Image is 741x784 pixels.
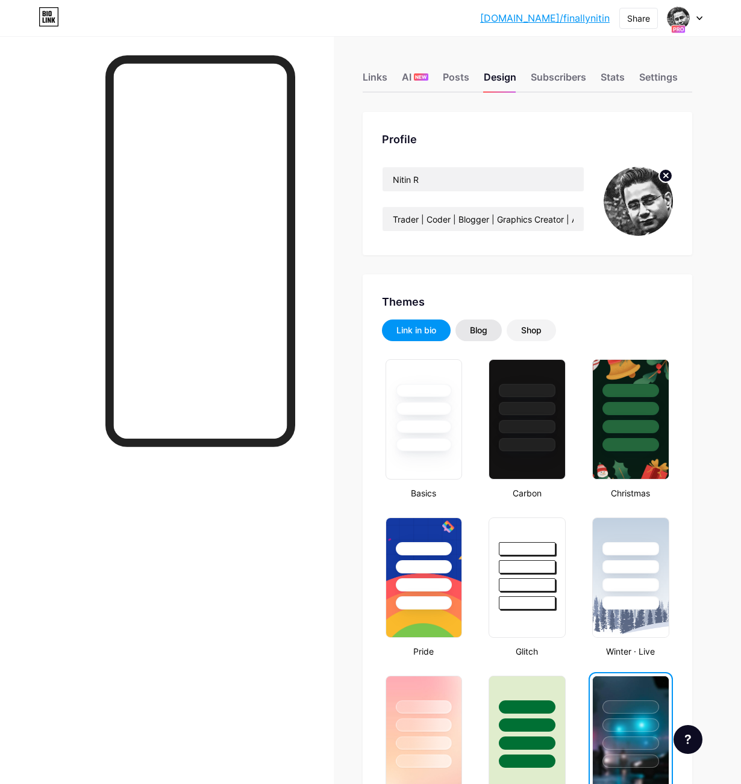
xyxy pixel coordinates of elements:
[480,11,610,25] a: [DOMAIN_NAME]/finallynitin
[382,645,466,658] div: Pride
[363,70,387,91] div: Links
[639,70,678,91] div: Settings
[402,70,428,91] div: AI
[521,324,542,336] div: Shop
[382,294,673,310] div: Themes
[601,70,625,91] div: Stats
[382,487,466,499] div: Basics
[589,645,673,658] div: Winter · Live
[531,70,586,91] div: Subscribers
[415,73,427,81] span: NEW
[113,64,287,439] iframe: To enrich screen reader interactions, please activate Accessibility in Grammarly extension settings
[470,324,487,336] div: Blog
[383,207,584,231] input: Bio
[667,7,690,29] img: finallynitin
[589,487,673,499] div: Christmas
[443,70,469,91] div: Posts
[485,645,569,658] div: Glitch
[382,131,673,147] div: Profile
[396,324,436,336] div: Link in bio
[627,12,650,25] div: Share
[484,70,516,91] div: Design
[604,167,673,236] img: finallynitin
[485,487,569,499] div: Carbon
[383,167,584,191] input: Name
